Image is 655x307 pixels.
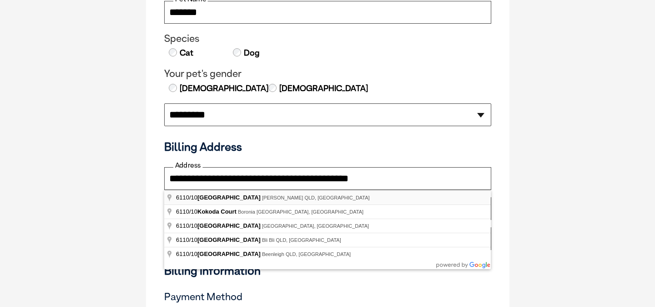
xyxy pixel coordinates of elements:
label: Address [173,161,202,169]
label: Dog [243,47,260,59]
h3: Billing Address [164,140,491,153]
span: [GEOGRAPHIC_DATA] [197,236,261,243]
legend: Your pet's gender [164,68,491,80]
span: 6110/10 [176,208,238,215]
span: [PERSON_NAME] QLD, [GEOGRAPHIC_DATA] [262,195,370,200]
legend: Species [164,33,491,45]
span: 6110/10 [176,236,262,243]
span: 6110/10 [176,251,262,257]
h3: Payment Method [164,291,491,303]
h3: Billing Information [164,264,491,277]
span: Kokoda Court [197,208,237,215]
span: [GEOGRAPHIC_DATA] [197,251,261,257]
span: Beenleigh QLD, [GEOGRAPHIC_DATA] [262,251,351,257]
span: 6110/10 [176,222,262,229]
label: [DEMOGRAPHIC_DATA] [179,82,268,94]
span: 6110/10 [176,194,262,201]
span: Boronia [GEOGRAPHIC_DATA], [GEOGRAPHIC_DATA] [238,209,363,215]
span: [GEOGRAPHIC_DATA] [197,222,261,229]
label: Cat [179,47,193,59]
span: [GEOGRAPHIC_DATA], [GEOGRAPHIC_DATA] [262,223,369,229]
span: Bli Bli QLD, [GEOGRAPHIC_DATA] [262,237,341,243]
label: [DEMOGRAPHIC_DATA] [278,82,368,94]
span: [GEOGRAPHIC_DATA] [197,194,261,201]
